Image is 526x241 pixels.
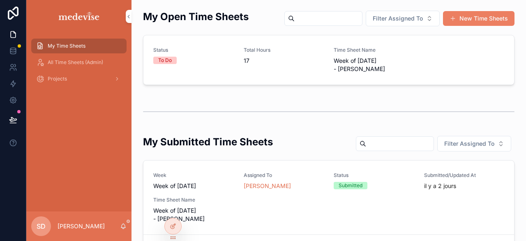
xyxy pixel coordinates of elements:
span: Submitted/Updated At [424,172,505,179]
span: Total Hours [244,47,324,53]
button: Select Button [437,136,511,151]
span: Week [153,172,234,179]
span: Status [153,47,234,53]
span: Filter Assigned To [444,140,494,148]
a: WeekWeek of [DATE]Assigned To[PERSON_NAME]StatusSubmittedSubmitted/Updated Atil y a 2 joursTime S... [143,161,514,235]
div: Submitted [339,182,362,189]
span: Week of [DATE] - [PERSON_NAME] [153,207,234,223]
span: All Time Sheets (Admin) [48,59,103,66]
a: Projects [31,71,127,86]
span: My Time Sheets [48,43,85,49]
span: Assigned To [244,172,324,179]
a: StatusTo DoTotal Hours17Time Sheet NameWeek of [DATE] - [PERSON_NAME] [143,35,514,85]
p: [PERSON_NAME] [58,222,105,230]
h2: My Open Time Sheets [143,10,249,23]
span: 17 [244,57,324,65]
a: [PERSON_NAME] [244,182,291,190]
img: App logo [57,10,101,23]
span: Projects [48,76,67,82]
span: Week of [DATE] - [PERSON_NAME] [334,57,414,73]
button: Select Button [366,11,440,26]
p: il y a 2 jours [424,182,456,190]
span: Status [334,172,414,179]
h2: My Submitted Time Sheets [143,135,273,149]
span: Filter Assigned To [373,14,423,23]
span: Time Sheet Name [334,47,414,53]
span: Time Sheet Name [153,197,234,203]
div: scrollable content [26,33,131,97]
div: To Do [158,57,172,64]
span: SD [37,221,46,231]
a: All Time Sheets (Admin) [31,55,127,70]
span: Week of [DATE] [153,182,196,190]
a: My Time Sheets [31,39,127,53]
button: New Time Sheets [443,11,514,26]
